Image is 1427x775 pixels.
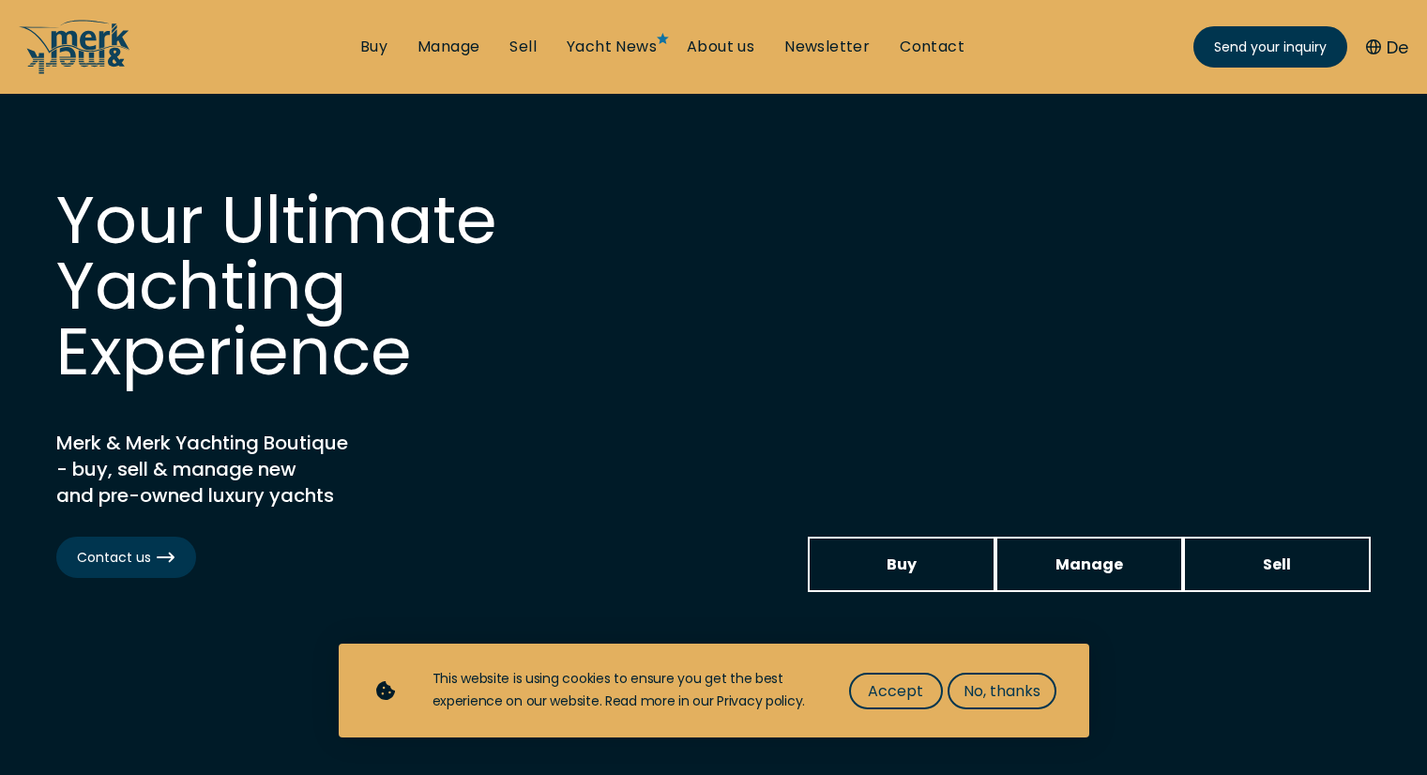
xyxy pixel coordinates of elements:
[808,537,995,592] a: Buy
[887,553,917,576] span: Buy
[717,691,802,710] a: Privacy policy
[868,679,923,703] span: Accept
[509,37,537,57] a: Sell
[1183,537,1371,592] a: Sell
[1366,35,1408,60] button: De
[1263,553,1291,576] span: Sell
[1055,553,1123,576] span: Manage
[567,37,657,57] a: Yacht News
[995,537,1183,592] a: Manage
[687,37,754,57] a: About us
[56,188,619,385] h1: Your Ultimate Yachting Experience
[1193,26,1347,68] a: Send your inquiry
[948,673,1056,709] button: No, thanks
[56,430,525,509] h2: Merk & Merk Yachting Boutique - buy, sell & manage new and pre-owned luxury yachts
[77,548,175,568] span: Contact us
[784,37,870,57] a: Newsletter
[56,537,196,578] a: Contact us
[900,37,964,57] a: Contact
[360,37,387,57] a: Buy
[417,37,479,57] a: Manage
[433,668,812,713] div: This website is using cookies to ensure you get the best experience on our website. Read more in ...
[964,679,1040,703] span: No, thanks
[1214,38,1327,57] span: Send your inquiry
[849,673,943,709] button: Accept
